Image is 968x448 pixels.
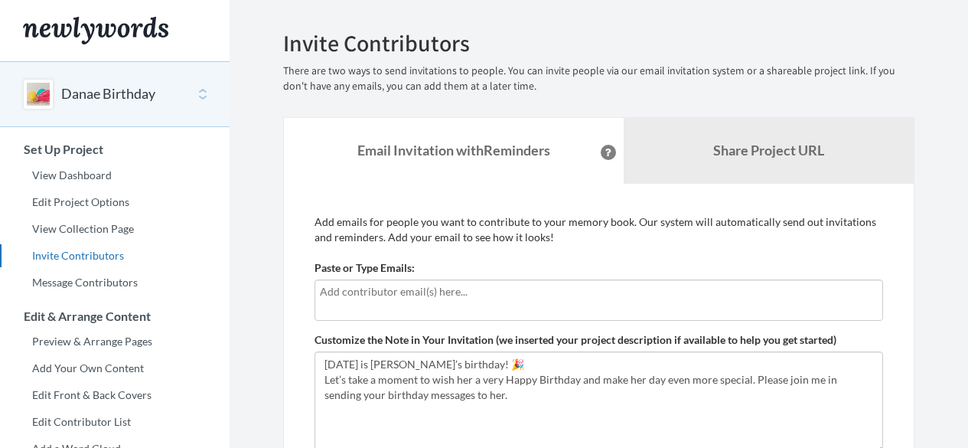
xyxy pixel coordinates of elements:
strong: Email Invitation with Reminders [357,142,550,159]
b: Share Project URL [713,142,824,159]
label: Paste or Type Emails: [315,260,415,276]
input: Add contributor email(s) here... [320,283,878,300]
p: There are two ways to send invitations to people. You can invite people via our email invitation ... [283,64,914,94]
h3: Edit & Arrange Content [1,309,230,323]
label: Customize the Note in Your Invitation (we inserted your project description if available to help ... [315,332,836,348]
button: Danae Birthday [61,84,155,104]
p: Add emails for people you want to contribute to your memory book. Our system will automatically s... [315,214,883,245]
img: Newlywords logo [23,17,168,44]
h3: Set Up Project [1,142,230,156]
h2: Invite Contributors [283,31,914,56]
